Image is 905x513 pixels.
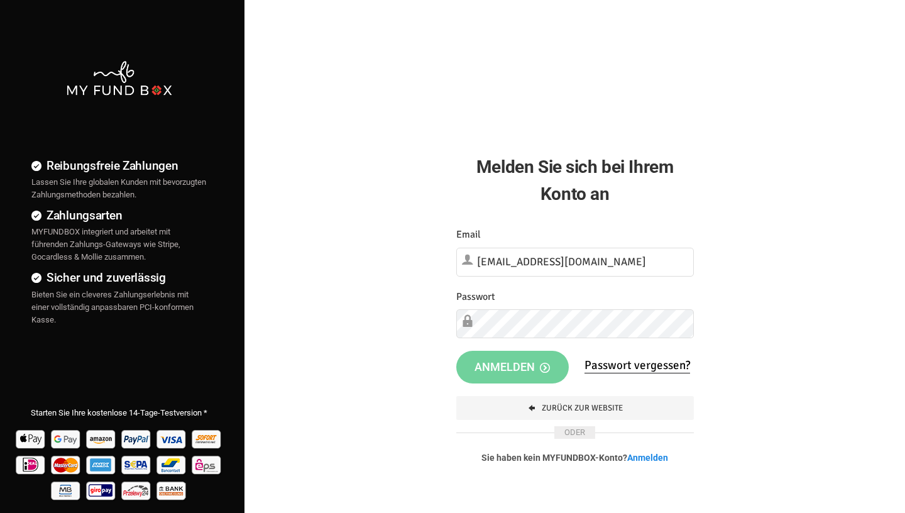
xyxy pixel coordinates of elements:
[120,426,153,451] img: Paypal
[155,426,189,451] img: Visa
[31,157,207,175] h4: Reibungsfreie Zahlungen
[456,351,569,383] button: Anmelden
[14,426,48,451] img: Apple Pay
[50,451,83,477] img: Mastercard Pay
[456,289,495,305] label: Passwort
[31,206,207,224] h4: Zahlungsarten
[50,426,83,451] img: Google Pay
[120,451,153,477] img: sepa Pay
[31,177,206,199] span: Lassen Sie Ihre globalen Kunden mit bevorzugten Zahlungsmethoden bezahlen.
[31,290,194,324] span: Bieten Sie ein cleveres Zahlungserlebnis mit einer vollständig anpassbaren PCI-konformen Kasse.
[65,60,173,97] img: mfbwhite.png
[155,477,189,503] img: banktransfer
[50,477,83,503] img: mb Pay
[120,477,153,503] img: p24 Pay
[190,451,224,477] img: EPS Pay
[456,153,694,207] h2: Melden Sie sich bei Ihrem Konto an
[627,453,668,463] a: Anmelden
[456,227,481,243] label: Email
[14,451,48,477] img: Ideal Pay
[85,451,118,477] img: american_express Pay
[456,396,694,420] a: Zurück zur Website
[31,268,207,287] h4: Sicher und zuverlässig
[474,360,550,373] span: Anmelden
[85,426,118,451] img: Amazon
[584,358,690,373] a: Passwort vergessen?
[554,426,595,439] span: ODER
[456,451,694,464] p: Sie haben kein MYFUNDBOX-Konto?
[31,227,180,262] span: MYFUNDBOX integriert und arbeitet mit führenden Zahlungs-Gateways wie Stripe, Gocardless & Mollie...
[155,451,189,477] img: Bancontact Pay
[85,477,118,503] img: giropay
[190,426,224,451] img: Sofort Pay
[456,248,694,277] input: Email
